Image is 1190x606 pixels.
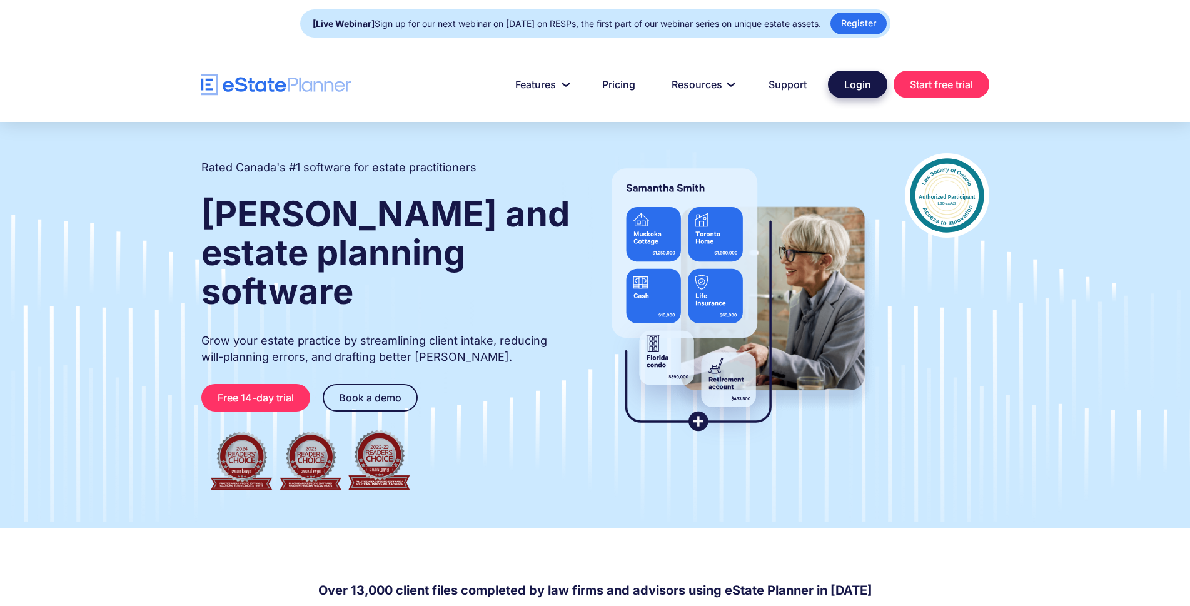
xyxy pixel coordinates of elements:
a: Support [754,72,822,97]
a: home [201,74,351,96]
a: Start free trial [894,71,989,98]
a: Resources [657,72,747,97]
strong: [Live Webinar] [313,18,375,29]
a: Pricing [587,72,650,97]
h2: Rated Canada's #1 software for estate practitioners [201,159,477,176]
h4: Over 13,000 client files completed by law firms and advisors using eState Planner in [DATE] [318,582,872,599]
a: Book a demo [323,384,418,412]
p: Grow your estate practice by streamlining client intake, reducing will-planning errors, and draft... [201,333,572,365]
div: Sign up for our next webinar on [DATE] on RESPs, the first part of our webinar series on unique e... [313,15,821,33]
a: Features [500,72,581,97]
strong: [PERSON_NAME] and estate planning software [201,193,570,313]
a: Free 14-day trial [201,384,310,412]
img: estate planner showing wills to their clients, using eState Planner, a leading estate planning so... [597,153,880,447]
a: Login [828,71,887,98]
a: Register [830,13,887,34]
